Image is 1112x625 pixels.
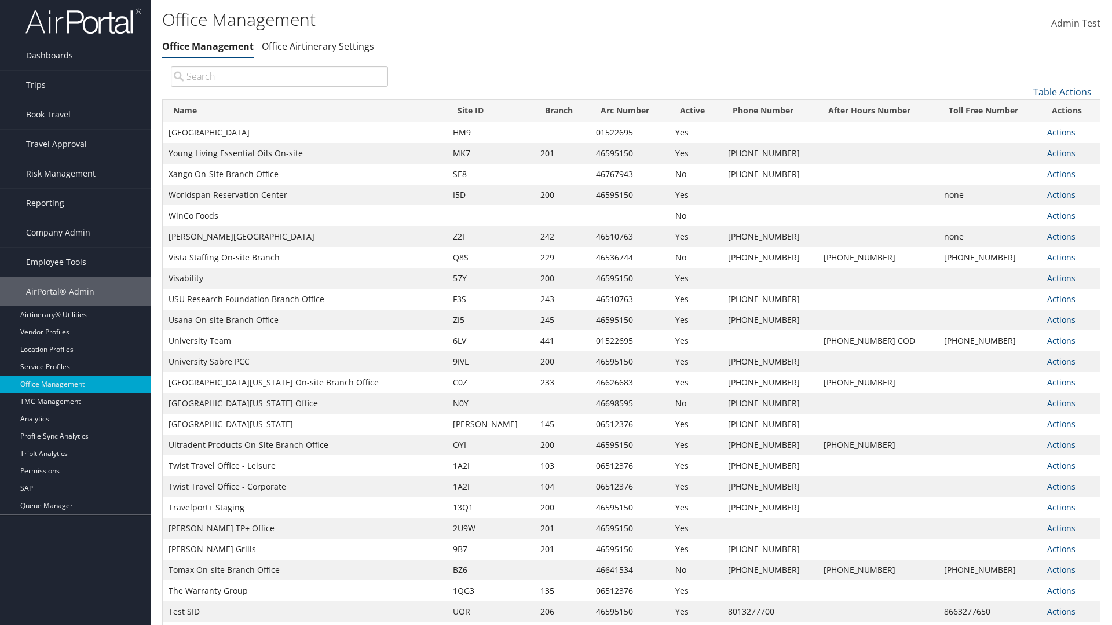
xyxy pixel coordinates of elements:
[590,226,670,247] td: 46510763
[163,330,447,351] td: University Team
[670,164,722,185] td: No
[938,185,1042,205] td: none
[590,414,670,435] td: 06512376
[1047,481,1076,492] a: Actions
[163,580,447,601] td: The Warranty Group
[447,497,535,518] td: 13Q1
[535,226,590,247] td: 242
[590,435,670,455] td: 46595150
[535,310,590,330] td: 245
[722,351,818,372] td: [PHONE_NUMBER]
[670,560,722,580] td: No
[262,40,374,53] a: Office Airtinerary Settings
[447,143,535,164] td: MK7
[162,40,254,53] a: Office Management
[938,330,1042,351] td: [PHONE_NUMBER]
[163,539,447,560] td: [PERSON_NAME] Grills
[1047,356,1076,367] a: Actions
[447,455,535,476] td: 1A2I
[722,414,818,435] td: [PHONE_NUMBER]
[447,351,535,372] td: 9IVL
[722,310,818,330] td: [PHONE_NUMBER]
[26,189,64,218] span: Reporting
[590,560,670,580] td: 46641534
[26,71,46,100] span: Trips
[26,218,90,247] span: Company Admin
[1047,606,1076,617] a: Actions
[670,393,722,414] td: No
[722,100,818,122] th: Phone Number: activate to sort column ascending
[1041,100,1100,122] th: Actions
[670,518,722,539] td: Yes
[26,41,73,70] span: Dashboards
[1047,418,1076,429] a: Actions
[163,122,447,143] td: [GEOGRAPHIC_DATA]
[1047,502,1076,513] a: Actions
[26,248,86,277] span: Employee Tools
[670,497,722,518] td: Yes
[670,372,722,393] td: Yes
[447,560,535,580] td: BZ6
[1047,231,1076,242] a: Actions
[722,372,818,393] td: [PHONE_NUMBER]
[535,601,590,622] td: 206
[162,8,788,32] h1: Office Management
[1047,293,1076,304] a: Actions
[938,247,1042,268] td: [PHONE_NUMBER]
[163,393,447,414] td: [GEOGRAPHIC_DATA][US_STATE] Office
[670,330,722,351] td: Yes
[590,122,670,143] td: 01522695
[447,414,535,435] td: [PERSON_NAME]
[447,100,535,122] th: Site ID: activate to sort column ascending
[447,372,535,393] td: C0Z
[938,100,1042,122] th: Toll Free Number: activate to sort column ascending
[447,476,535,497] td: 1A2I
[163,226,447,247] td: [PERSON_NAME][GEOGRAPHIC_DATA]
[1047,585,1076,596] a: Actions
[670,205,722,226] td: No
[163,601,447,622] td: Test SID
[535,497,590,518] td: 200
[670,268,722,289] td: Yes
[1047,523,1076,534] a: Actions
[26,100,71,129] span: Book Travel
[722,226,818,247] td: [PHONE_NUMBER]
[590,143,670,164] td: 46595150
[670,122,722,143] td: Yes
[1047,543,1076,554] a: Actions
[26,159,96,188] span: Risk Management
[163,310,447,330] td: Usana On-site Branch Office
[1047,189,1076,200] a: Actions
[590,247,670,268] td: 46536744
[670,289,722,310] td: Yes
[1047,377,1076,388] a: Actions
[163,435,447,455] td: Ultradent Products On-Site Branch Office
[722,143,818,164] td: [PHONE_NUMBER]
[590,580,670,601] td: 06512376
[818,435,938,455] td: [PHONE_NUMBER]
[1047,273,1076,284] a: Actions
[1047,210,1076,221] a: Actions
[818,330,938,351] td: [PHONE_NUMBER] COD
[1051,17,1100,30] span: Admin Test
[447,122,535,143] td: HM9
[447,539,535,560] td: 9B7
[163,518,447,539] td: [PERSON_NAME] TP+ Office
[163,372,447,393] td: [GEOGRAPHIC_DATA][US_STATE] On-site Branch Office
[447,601,535,622] td: UOR
[590,476,670,497] td: 06512376
[590,393,670,414] td: 46698595
[590,601,670,622] td: 46595150
[535,580,590,601] td: 135
[535,435,590,455] td: 200
[722,164,818,185] td: [PHONE_NUMBER]
[818,247,938,268] td: [PHONE_NUMBER]
[590,539,670,560] td: 46595150
[1033,86,1092,98] a: Table Actions
[535,539,590,560] td: 201
[447,164,535,185] td: SE8
[447,289,535,310] td: F3S
[1051,6,1100,42] a: Admin Test
[163,351,447,372] td: University Sabre PCC
[163,497,447,518] td: Travelport+ Staging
